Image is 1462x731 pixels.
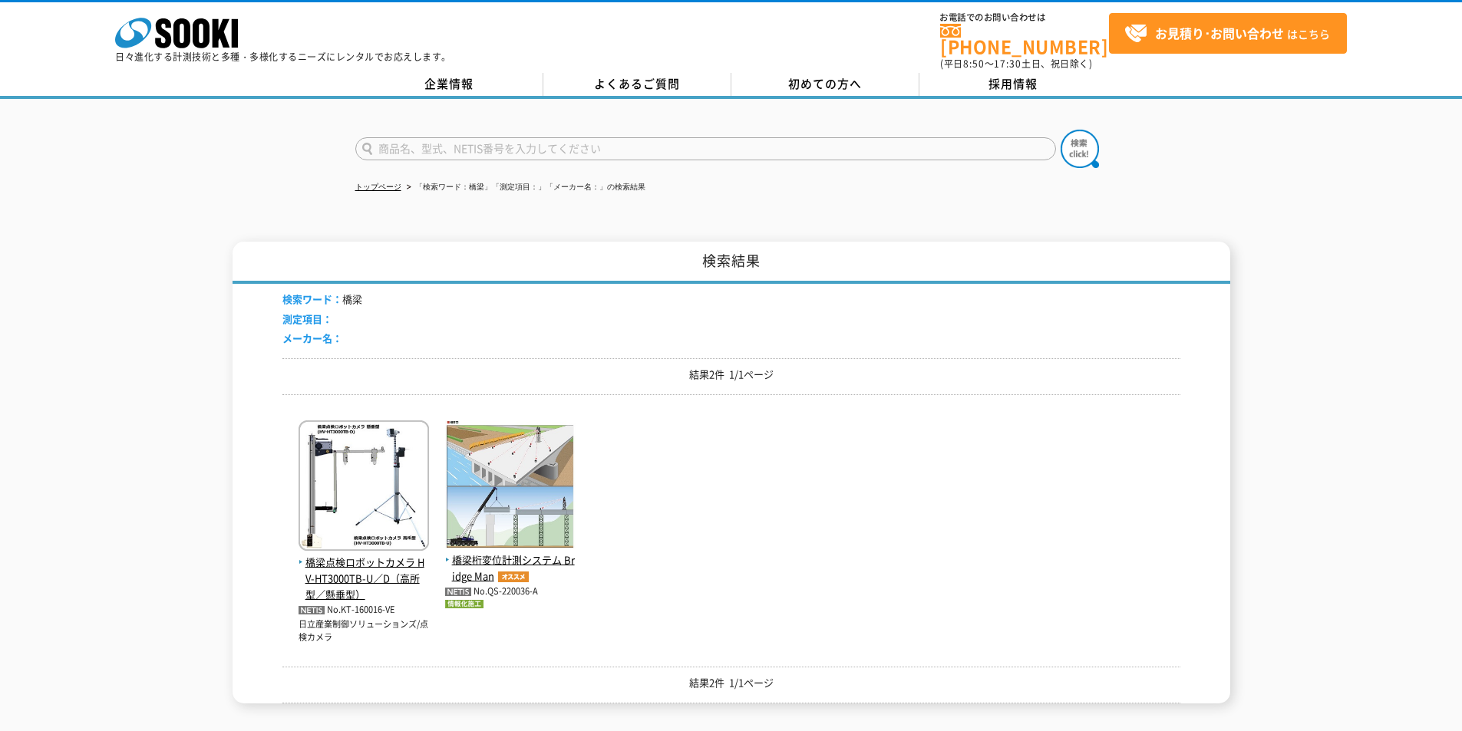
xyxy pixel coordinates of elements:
a: 採用情報 [919,73,1107,96]
span: メーカー名： [282,331,342,345]
p: 結果2件 1/1ページ [282,675,1180,691]
a: 初めての方へ [731,73,919,96]
p: 日立産業制御ソリューションズ/点検カメラ [299,618,429,644]
strong: お見積り･お問い合わせ [1155,24,1284,42]
span: 検索ワード： [282,291,342,306]
p: No.KT-160016-VE [299,602,429,618]
span: はこちら [1124,22,1330,45]
img: btn_search.png [1061,130,1099,168]
p: No.QS-220036-A [445,584,576,600]
a: 企業情報 [355,73,543,96]
p: 日々進化する計測技術と多種・多様化するニーズにレンタルでお応えします。 [115,52,451,61]
img: オススメ [494,571,533,582]
img: 情報化施工 [445,600,483,608]
span: 測定項目： [282,311,332,326]
a: 橋梁桁変位計測システム Bridge Manオススメ [445,536,576,584]
span: 橋梁点検ロボットカメラ HV-HT3000TB-U／D（高所型／懸垂型） [299,555,429,602]
span: お電話でのお問い合わせは [940,13,1109,22]
span: (平日 ～ 土日、祝日除く) [940,57,1092,71]
span: 8:50 [963,57,985,71]
span: 17:30 [994,57,1021,71]
a: 橋梁点検ロボットカメラ HV-HT3000TB-U／D（高所型／懸垂型） [299,538,429,602]
a: よくあるご質問 [543,73,731,96]
a: [PHONE_NUMBER] [940,24,1109,55]
input: 商品名、型式、NETIS番号を入力してください [355,137,1056,160]
li: 「検索ワード：橋梁」「測定項目：」「メーカー名：」の検索結果 [404,179,645,196]
a: トップページ [355,183,401,191]
img: HV-HT3000TB-U／D（高所型／懸垂型） [299,420,429,555]
span: 橋梁桁変位計測システム Bridge Man [445,552,576,584]
li: 橋梁 [282,291,362,308]
a: お見積り･お問い合わせはこちら [1109,13,1347,54]
span: 初めての方へ [788,75,862,92]
p: 結果2件 1/1ページ [282,367,1180,383]
img: 橋梁桁変位計測システム Bridge Man [445,420,576,552]
h1: 検索結果 [233,242,1230,284]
